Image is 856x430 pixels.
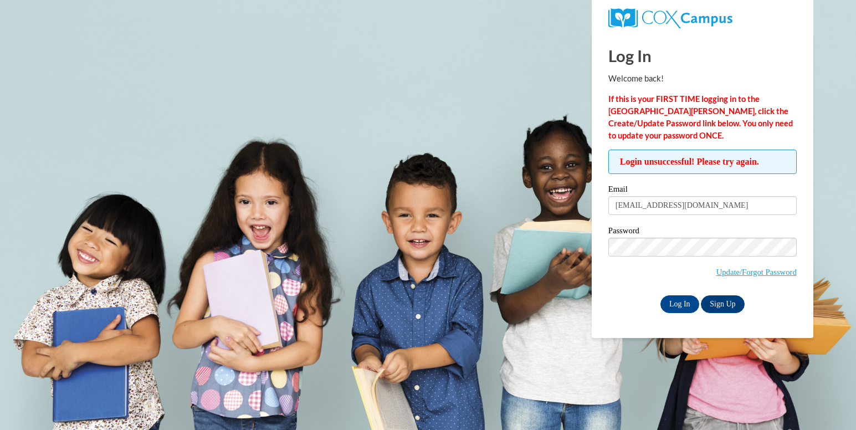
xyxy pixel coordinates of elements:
[608,150,797,174] span: Login unsuccessful! Please try again.
[608,8,797,28] a: COX Campus
[716,268,797,277] a: Update/Forgot Password
[608,94,793,140] strong: If this is your FIRST TIME logging in to the [GEOGRAPHIC_DATA][PERSON_NAME], click the Create/Upd...
[608,185,797,196] label: Email
[660,295,699,313] input: Log In
[608,73,797,85] p: Welcome back!
[608,44,797,67] h1: Log In
[608,8,732,28] img: COX Campus
[701,295,744,313] a: Sign Up
[608,227,797,238] label: Password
